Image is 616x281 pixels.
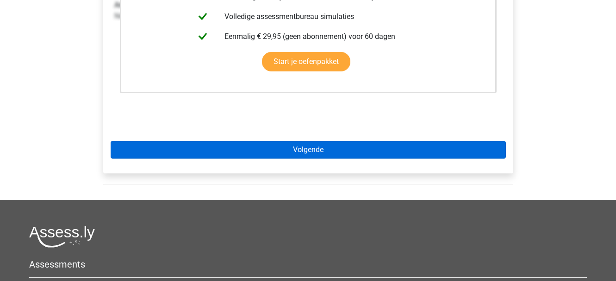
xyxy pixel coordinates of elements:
[29,259,587,270] h5: Assessments
[262,52,350,71] a: Start je oefenpakket
[111,141,506,159] a: Volgende
[29,226,95,248] img: Assessly logo
[114,0,146,9] b: Antwoord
